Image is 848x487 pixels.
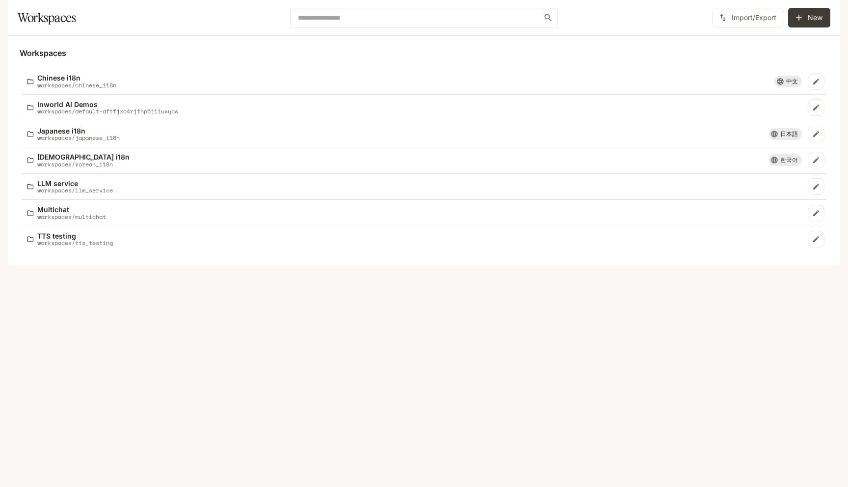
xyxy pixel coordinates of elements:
[24,228,806,250] a: TTS testingworkspaces/tts_testing
[20,48,828,58] h5: Workspaces
[24,97,806,119] a: Inworld AI Demosworkspaces/default-dftfjxc4rjthp6j1iuxycw
[37,127,120,135] p: Japanese i18n
[24,202,806,224] a: Multichatworkspaces/multichat
[774,76,802,87] div: Experimental feature
[808,73,824,90] a: Edit workspace
[24,70,806,92] a: Chinese i18nworkspaces/chinese_i18nExperimental feature
[37,161,130,167] p: workspaces/korean_i18n
[808,205,824,221] a: Edit workspace
[808,99,824,116] a: Edit workspace
[18,8,76,27] h1: Workspaces
[808,152,824,168] a: Edit workspace
[37,240,113,246] p: workspaces/tts_testing
[808,126,824,142] a: Edit workspace
[788,8,830,27] button: Create workspace
[37,232,113,240] p: TTS testing
[37,153,130,161] p: [DEMOGRAPHIC_DATA] i18n
[24,149,806,171] a: [DEMOGRAPHIC_DATA] i18nworkspaces/korean_i18nExperimental feature
[712,8,784,27] button: Import/Export
[24,123,806,145] a: Japanese i18nworkspaces/japanese_i18nExperimental feature
[37,82,116,88] p: workspaces/chinese_i18n
[37,108,178,114] p: workspaces/default-dftfjxc4rjthp6j1iuxycw
[782,77,802,86] span: 中文
[776,130,802,138] span: 日本語
[37,206,106,213] p: Multichat
[37,74,116,81] p: Chinese i18n
[37,187,113,193] p: workspaces/llm_service
[37,135,120,141] p: workspaces/japanese_i18n
[768,154,802,166] div: Experimental feature
[808,178,824,195] a: Edit workspace
[24,176,806,198] a: LLM serviceworkspaces/llm_service
[37,214,106,220] p: workspaces/multichat
[768,128,802,140] div: Experimental feature
[37,180,113,187] p: LLM service
[808,231,824,247] a: Edit workspace
[37,101,178,108] p: Inworld AI Demos
[776,156,802,164] span: 한국어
